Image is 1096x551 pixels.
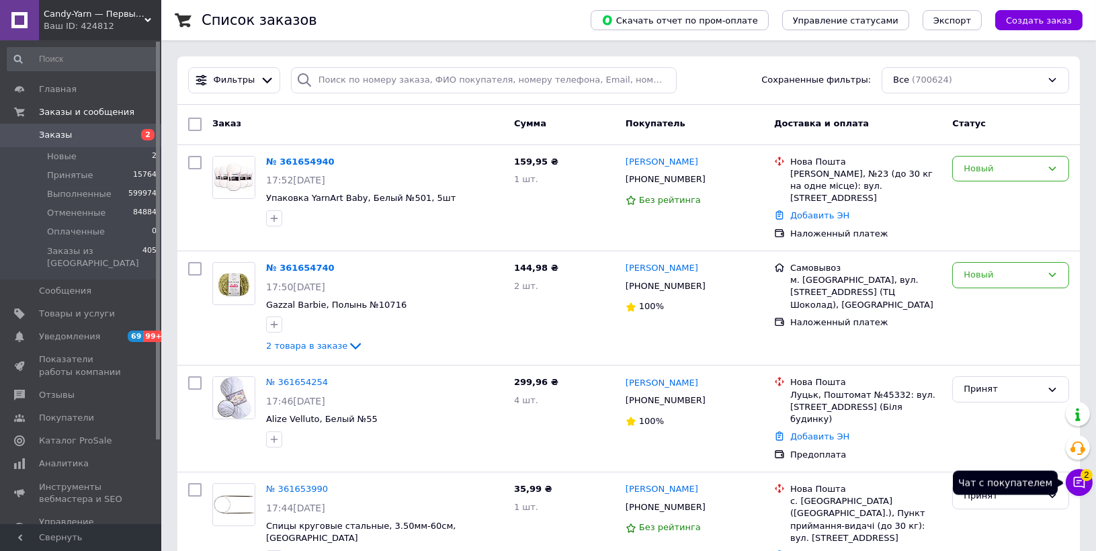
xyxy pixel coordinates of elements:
[266,341,364,351] a: 2 товара в заказе
[782,10,909,30] button: Управление статусами
[266,377,328,387] a: № 361654254
[142,245,157,269] span: 405
[7,47,158,71] input: Поиск
[47,151,77,163] span: Новые
[39,285,91,297] span: Сообщения
[626,502,706,512] span: [PHONE_NUMBER]
[639,195,701,205] span: Без рейтинга
[47,188,112,200] span: Выполненные
[143,331,165,342] span: 99+
[133,169,157,181] span: 15764
[601,14,758,26] span: Скачать отчет по пром-оплате
[128,331,143,342] span: 69
[39,389,75,401] span: Отзывы
[213,491,255,519] img: Фото товару
[953,470,1058,495] div: Чат с покупателем
[790,168,941,205] div: [PERSON_NAME], №23 (до 30 кг на одне місце): вул. [STREET_ADDRESS]
[266,341,347,351] span: 2 товара в заказе
[995,10,1083,30] button: Создать заказ
[514,502,538,512] span: 1 шт.
[39,458,89,470] span: Аналитика
[39,308,115,320] span: Товары и услуги
[626,483,698,496] a: [PERSON_NAME]
[39,353,124,378] span: Показатели работы компании
[626,262,698,275] a: [PERSON_NAME]
[514,174,538,184] span: 1 шт.
[1006,15,1072,26] span: Создать заказ
[266,193,456,203] a: Упаковка YarnArt Baby, Белый №501, 5шт
[213,377,255,419] img: Фото товару
[202,12,317,28] h1: Список заказов
[1066,469,1093,496] button: Чат с покупателем2
[774,118,869,128] span: Доставка и оплата
[639,416,664,426] span: 100%
[790,431,849,441] a: Добавить ЭН
[266,414,378,424] span: Alize Velluto, Белый №55
[639,301,664,311] span: 100%
[214,74,255,87] span: Фильтры
[790,449,941,461] div: Предоплата
[39,83,77,95] span: Главная
[152,151,157,163] span: 2
[266,282,325,292] span: 17:50[DATE]
[626,118,685,128] span: Покупатель
[761,74,871,87] span: Сохраненные фильтры:
[514,484,552,494] span: 35,99 ₴
[266,300,407,310] a: Gazzal Barbie, Полынь №10716
[266,175,325,185] span: 17:52[DATE]
[790,316,941,329] div: Наложенный платеж
[790,210,849,220] a: Добавить ЭН
[47,169,93,181] span: Принятые
[39,106,134,118] span: Заказы и сообщения
[923,10,982,30] button: Экспорт
[133,207,157,219] span: 84884
[212,376,255,419] a: Фото товару
[964,162,1042,176] div: Новый
[141,129,155,140] span: 2
[44,20,161,32] div: Ваш ID: 424812
[790,228,941,240] div: Наложенный платеж
[291,67,677,93] input: Поиск по номеру заказа, ФИО покупателя, номеру телефона, Email, номеру накладной
[266,157,335,167] a: № 361654940
[47,226,105,238] span: Оплаченные
[790,262,941,274] div: Самовывоз
[790,156,941,168] div: Нова Пошта
[514,157,558,167] span: 159,95 ₴
[128,188,157,200] span: 599974
[39,435,112,447] span: Каталог ProSale
[47,207,106,219] span: Отмененные
[893,74,909,87] span: Все
[266,396,325,407] span: 17:46[DATE]
[790,274,941,311] div: м. [GEOGRAPHIC_DATA], вул. [STREET_ADDRESS] (ТЦ Шоколад), [GEOGRAPHIC_DATA]
[213,270,255,298] img: Фото товару
[266,521,456,544] a: Спицы круговые стальные, 3.50мм-60см, [GEOGRAPHIC_DATA]
[266,503,325,513] span: 17:44[DATE]
[639,522,701,532] span: Без рейтинга
[39,129,72,141] span: Заказы
[964,489,1042,503] div: Принят
[982,15,1083,25] a: Создать заказ
[212,118,241,128] span: Заказ
[266,484,328,494] a: № 361653990
[514,377,558,387] span: 299,96 ₴
[212,483,255,526] a: Фото товару
[626,395,706,405] span: [PHONE_NUMBER]
[47,245,142,269] span: Заказы из [GEOGRAPHIC_DATA]
[626,377,698,390] a: [PERSON_NAME]
[266,263,335,273] a: № 361654740
[212,156,255,199] a: Фото товару
[793,15,898,26] span: Управление статусами
[626,156,698,169] a: [PERSON_NAME]
[39,516,124,540] span: Управление сайтом
[44,8,144,20] span: Candy-Yarn — Первый дискаунтер пряжи
[212,262,255,305] a: Фото товару
[514,118,546,128] span: Сумма
[152,226,157,238] span: 0
[591,10,769,30] button: Скачать отчет по пром-оплате
[964,268,1042,282] div: Новый
[39,412,94,424] span: Покупатели
[39,331,100,343] span: Уведомления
